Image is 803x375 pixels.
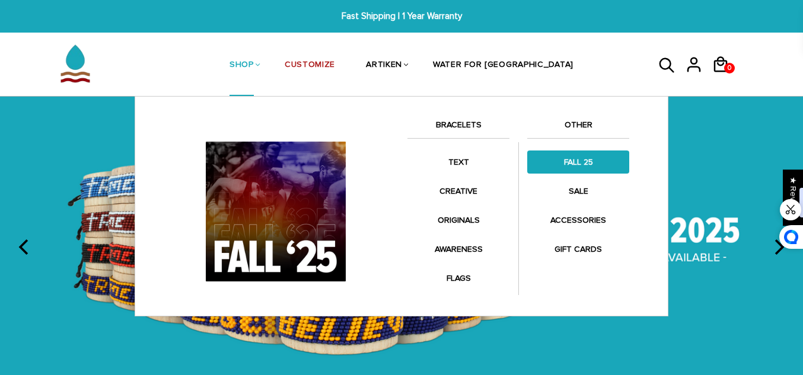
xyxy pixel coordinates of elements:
[765,234,791,260] button: next
[433,34,573,97] a: WATER FOR [GEOGRAPHIC_DATA]
[527,150,629,174] a: FALL 25
[783,169,803,226] div: Click to open Judge.me floating reviews tab
[527,118,629,138] a: OTHER
[527,209,629,232] a: ACCESSORIES
[527,238,629,261] a: GIFT CARDS
[248,9,555,23] span: Fast Shipping | 1 Year Warranty
[407,180,509,203] a: CREATIVE
[712,77,738,79] a: 0
[527,180,629,203] a: SALE
[407,238,509,261] a: AWARENESS
[407,118,509,138] a: BRACELETS
[230,34,254,97] a: SHOP
[285,34,335,97] a: CUSTOMIZE
[725,60,734,76] span: 0
[407,209,509,232] a: ORIGINALS
[407,150,509,174] a: TEXT
[12,234,38,260] button: previous
[366,34,402,97] a: ARTIKEN
[407,267,509,290] a: FLAGS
